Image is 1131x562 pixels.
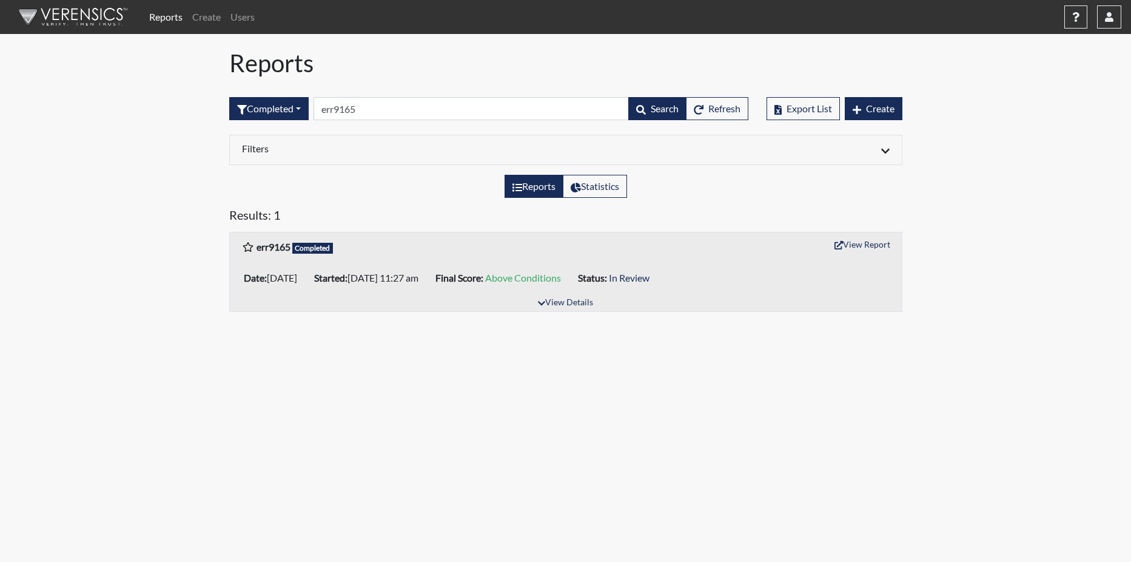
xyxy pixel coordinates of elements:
b: Final Score: [435,272,483,283]
span: Refresh [708,103,740,114]
h1: Reports [229,49,902,78]
b: err9165 [257,241,290,252]
div: Click to expand/collapse filters [233,143,899,157]
span: In Review [609,272,649,283]
span: Search [651,103,679,114]
span: Export List [787,103,832,114]
button: Completed [229,97,309,120]
b: Status: [578,272,607,283]
button: Search [628,97,686,120]
button: Refresh [686,97,748,120]
li: [DATE] 11:27 am [309,268,431,288]
button: View Report [829,235,896,254]
span: Above Conditions [485,272,561,283]
div: Filter by interview status [229,97,309,120]
span: Completed [292,243,334,254]
label: View the list of reports [505,175,563,198]
h6: Filters [242,143,557,154]
button: Export List [767,97,840,120]
button: View Details [532,295,599,311]
button: Create [845,97,902,120]
a: Users [226,5,260,29]
li: [DATE] [239,268,309,288]
h5: Results: 1 [229,208,902,227]
span: Create [866,103,894,114]
b: Started: [314,272,347,283]
a: Reports [144,5,187,29]
b: Date: [244,272,267,283]
input: Search by Registration ID, Interview Number, or Investigation Name. [314,97,629,120]
label: View statistics about completed interviews [563,175,627,198]
a: Create [187,5,226,29]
